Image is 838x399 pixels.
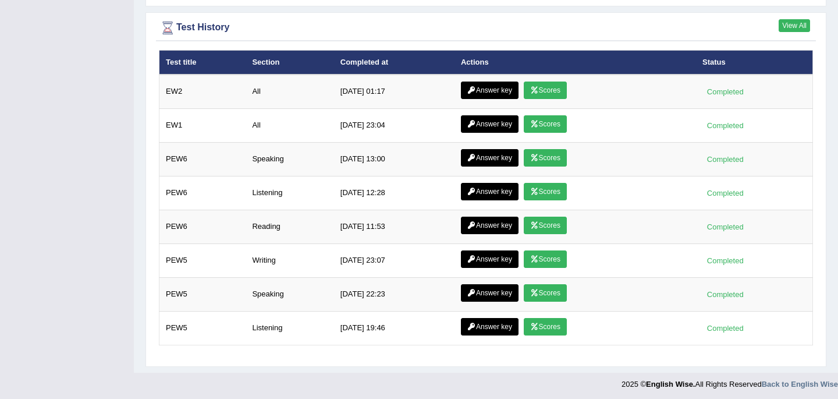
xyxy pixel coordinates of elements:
td: [DATE] 13:00 [334,143,454,176]
td: EW1 [159,109,246,143]
td: [DATE] 01:17 [334,75,454,109]
a: Answer key [461,115,519,133]
a: Answer key [461,217,519,234]
td: PEW6 [159,210,246,244]
th: Section [246,50,333,75]
th: Test title [159,50,246,75]
div: Completed [702,187,748,199]
a: Answer key [461,183,519,200]
a: Back to English Wise [762,380,838,389]
td: [DATE] 12:28 [334,176,454,210]
td: PEW6 [159,176,246,210]
td: PEW6 [159,143,246,176]
a: Answer key [461,82,519,99]
a: Scores [524,318,567,336]
a: Answer key [461,149,519,167]
th: Actions [454,50,696,75]
td: Speaking [246,143,333,176]
th: Status [696,50,813,75]
td: Listening [246,176,333,210]
a: View All [779,19,810,32]
td: [DATE] 22:23 [334,278,454,312]
td: [DATE] 23:04 [334,109,454,143]
td: Speaking [246,278,333,312]
div: Test History [159,19,813,37]
td: [DATE] 23:07 [334,244,454,278]
div: Completed [702,221,748,233]
td: Reading [246,210,333,244]
td: All [246,75,333,109]
td: Listening [246,312,333,345]
a: Scores [524,250,567,268]
td: Writing [246,244,333,278]
td: PEW5 [159,312,246,345]
a: Scores [524,217,567,234]
div: Completed [702,255,748,267]
div: Completed [702,322,748,334]
a: Answer key [461,250,519,268]
div: Completed [702,288,748,301]
a: Scores [524,115,567,133]
strong: English Wise. [646,380,695,389]
a: Scores [524,183,567,200]
td: All [246,109,333,143]
a: Scores [524,149,567,167]
div: Completed [702,153,748,165]
td: [DATE] 19:46 [334,312,454,345]
th: Completed at [334,50,454,75]
div: 2025 © All Rights Reserved [622,373,838,390]
div: Completed [702,119,748,132]
td: EW2 [159,75,246,109]
td: PEW5 [159,244,246,278]
a: Answer key [461,284,519,302]
td: [DATE] 11:53 [334,210,454,244]
a: Scores [524,284,567,302]
a: Scores [524,82,567,99]
div: Completed [702,86,748,98]
a: Answer key [461,318,519,336]
td: PEW5 [159,278,246,312]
